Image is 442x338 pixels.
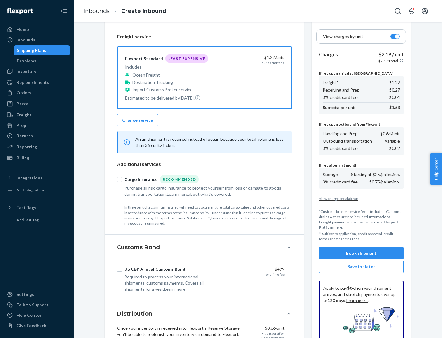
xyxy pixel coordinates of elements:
[392,5,404,17] button: Open Search Box
[124,185,285,197] div: Purchase all risk cargo insurance to protect yourself from loss or damage to goods during transpo...
[389,104,400,111] p: $1.53
[4,310,70,320] a: Help Center
[17,155,29,161] div: Billing
[323,104,356,111] p: per unit
[132,79,173,85] p: Destination Trucking
[4,300,70,310] a: Talk to Support
[117,33,292,40] p: Freight service
[380,131,400,137] p: $0.64 /unit
[4,77,70,87] a: Replenishments
[319,231,404,242] p: **Subject to application, credit approval, credit terms and financing fees.
[117,243,160,251] h4: Customs Bond
[4,110,70,120] a: Freight
[4,289,70,299] a: Settings
[125,95,208,101] p: Estimated to be delivered by [DATE] .
[319,247,404,259] button: Book shipment
[4,66,70,76] a: Inventory
[323,138,372,144] p: Outbound transportation
[79,2,171,20] ol: breadcrumbs
[4,120,70,130] a: Prep
[419,5,431,17] button: Open account menu
[124,205,292,226] p: In the event of a claim, an insured will need to document the total cargo value and other covered...
[121,8,166,14] a: Create Inbound
[328,298,345,303] b: 120 days
[17,101,29,107] div: Parcel
[165,54,208,63] div: Least Expensive
[369,179,400,185] p: $0.75/pallet/mo.
[4,185,70,195] a: Add Integration
[220,54,284,61] div: $1.22 /unit
[17,144,37,150] div: Reporting
[4,215,70,225] a: Add Fast Tag
[323,131,358,137] p: Handling and Prep
[4,35,70,45] a: Inbounds
[319,261,404,273] button: Save for later
[117,114,158,126] button: Change service
[259,61,284,65] div: + duties and fees
[4,321,70,331] button: Give Feedback
[319,196,404,201] button: View charge breakdown
[167,191,188,197] button: Learn more
[17,58,36,64] div: Problems
[4,88,70,98] a: Orders
[389,80,400,86] p: $1.22
[124,274,216,292] div: Required to process your international shipments' customs payments. Covers all shipments for a year.
[266,272,285,277] div: one-time fee
[221,266,285,272] div: $499
[323,94,358,100] p: 3% credit card fee
[4,142,70,152] a: Reporting
[323,33,363,40] p: View charges by unit
[378,58,398,63] p: $2,191 total
[117,177,122,182] input: Cargo InsuranceRecommended
[319,163,404,168] p: Billed after first month
[347,285,352,291] b: $0
[17,312,41,318] div: Help Center
[58,5,70,17] button: Close Navigation
[132,72,160,78] p: Ocean Freight
[117,267,122,272] input: US CBP Annual Customs Bond
[334,225,342,230] a: here
[389,145,400,151] p: $0.02
[17,112,32,118] div: Freight
[262,331,285,336] div: + transportation
[7,8,33,14] img: Flexport logo
[17,187,44,193] div: Add Integration
[17,37,35,43] div: Inbounds
[430,153,442,185] button: Help Center
[323,105,341,110] b: Subtotal
[125,64,208,70] p: Includes:
[17,302,48,308] div: Talk to Support
[4,153,70,163] a: Billing
[319,71,404,76] p: Billed upon arrival at [GEOGRAPHIC_DATA]
[389,87,400,93] p: $0.27
[125,56,163,62] div: Flexport Standard
[14,56,70,66] a: Problems
[124,266,185,272] div: US CBP Annual Customs Bond
[323,285,399,304] p: Apply to pay when your shipment arrives, and stretch payments over up to . .
[17,90,31,96] div: Orders
[323,87,359,93] p: Receiving and Prep
[4,131,70,141] a: Returns
[17,47,46,53] div: Shipping Plans
[319,214,398,230] b: International Freight payments must be made in our Flexport Platform .
[323,179,358,185] p: 3% credit card fee
[17,205,36,211] div: Fast Tags
[17,217,39,222] div: Add Fast Tag
[319,122,404,127] p: Billed upon outbound from Flexport
[378,51,404,58] p: $2.19 / unit
[17,26,29,33] div: Home
[319,209,404,230] p: *Customs broker service fee is included. Customs duties & fees are not included.
[17,122,26,128] div: Prep
[4,203,70,213] button: Fast Tags
[323,145,358,151] p: 3% credit card fee
[4,173,70,183] button: Integrations
[17,79,49,85] div: Replenishments
[405,5,417,17] button: Open notifications
[323,80,339,86] p: Freight*
[323,171,338,178] p: Storage
[351,171,400,178] p: Starting at $25/pallet/mo.
[17,323,46,329] div: Give Feedback
[117,161,292,168] p: Additional services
